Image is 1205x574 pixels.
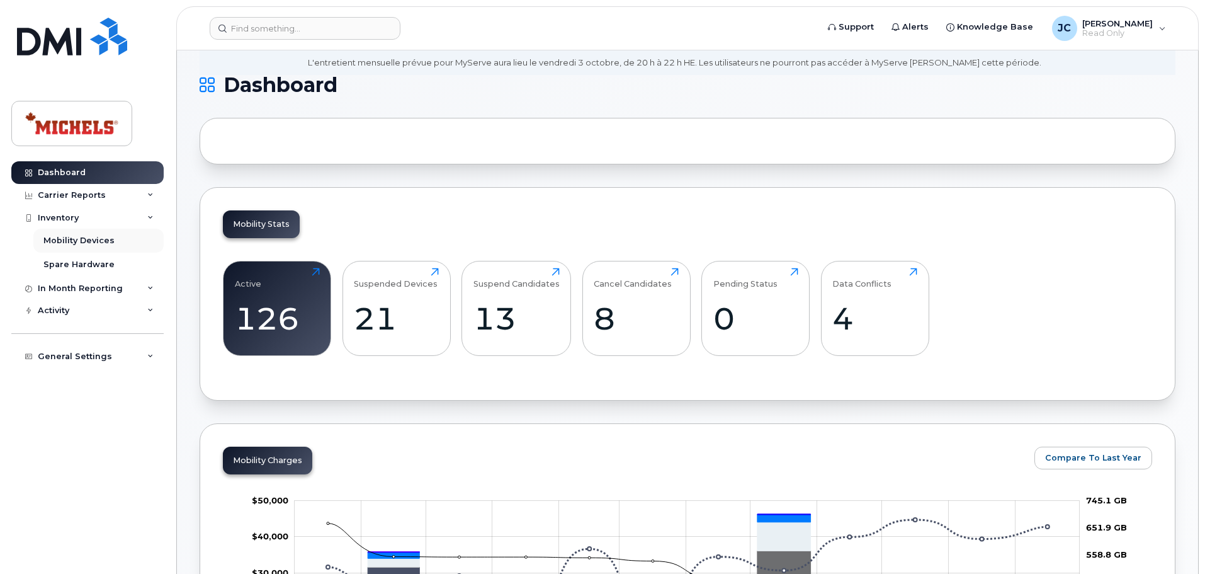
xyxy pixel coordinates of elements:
[713,300,798,337] div: 0
[713,268,778,289] div: Pending Status
[1058,21,1071,36] span: JC
[1086,549,1127,560] tspan: 558.8 GB
[937,14,1042,40] a: Knowledge Base
[832,300,917,337] div: 4
[252,531,288,541] tspan: $40,000
[957,21,1033,33] span: Knowledge Base
[308,33,1041,69] div: MyServe scheduled maintenance will occur [DATE][DATE] 8:00 PM - 10:00 PM Eastern. Users will be u...
[819,14,883,40] a: Support
[235,300,320,337] div: 126
[354,300,439,337] div: 21
[832,268,891,289] div: Data Conflicts
[1082,28,1153,38] span: Read Only
[354,268,438,289] div: Suspended Devices
[354,268,439,348] a: Suspended Devices21
[473,300,560,337] div: 13
[1086,522,1127,532] tspan: 651.9 GB
[252,531,288,541] g: $0
[594,268,672,289] div: Cancel Candidates
[473,268,560,348] a: Suspend Candidates13
[473,268,560,289] div: Suspend Candidates
[235,268,261,289] div: Active
[252,495,288,505] g: $0
[1043,16,1175,41] div: Joseph Cherniak
[252,495,288,505] tspan: $50,000
[223,76,337,95] span: Dashboard
[713,268,798,348] a: Pending Status0
[1045,452,1141,464] span: Compare To Last Year
[235,268,320,348] a: Active126
[839,21,874,33] span: Support
[902,21,929,33] span: Alerts
[594,268,679,348] a: Cancel Candidates8
[594,300,679,337] div: 8
[210,17,400,40] input: Find something...
[1086,495,1127,505] tspan: 745.1 GB
[1034,447,1152,469] button: Compare To Last Year
[832,268,917,348] a: Data Conflicts4
[1082,18,1153,28] span: [PERSON_NAME]
[883,14,937,40] a: Alerts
